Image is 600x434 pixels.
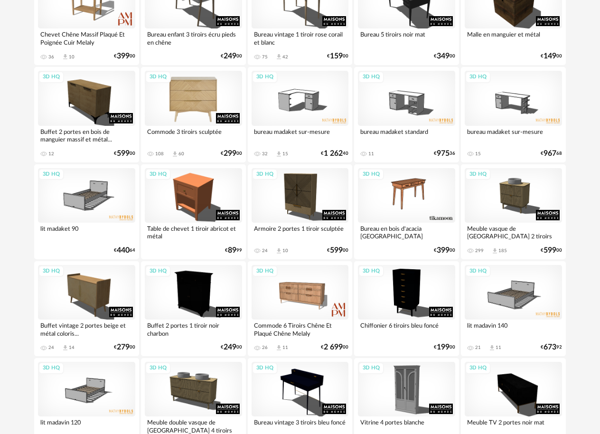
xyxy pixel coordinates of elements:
a: 3D HQ bureau madaket sur-mesure 15 €96768 [461,67,566,162]
span: 149 [544,53,556,59]
span: 967 [544,151,556,157]
div: € 64 [114,247,135,254]
span: Download icon [275,247,282,255]
div: Meuble vasque de [GEOGRAPHIC_DATA] 2 tiroirs [465,223,562,242]
div: 3D HQ [145,265,171,277]
div: Commode 3 tiroirs sculptée [145,126,242,145]
span: 440 [117,247,130,254]
div: € 00 [221,151,242,157]
a: 3D HQ bureau madaket standard 11 €97536 [354,67,459,162]
div: € 00 [541,247,562,254]
span: 1 262 [324,151,343,157]
span: 975 [437,151,450,157]
span: 89 [228,247,236,254]
div: Bureau enfant 3 tiroirs écru pieds en chêne [145,28,242,47]
span: 599 [330,247,343,254]
div: bureau madaket standard [358,126,455,145]
div: € 00 [114,53,135,59]
div: 3D HQ [465,362,491,374]
div: € 00 [114,344,135,350]
div: € 00 [434,53,455,59]
div: € 99 [225,247,242,254]
div: 3D HQ [465,169,491,180]
div: 3D HQ [358,169,384,180]
div: 185 [498,248,507,254]
div: Bureau en bois d'acacia [GEOGRAPHIC_DATA] [358,223,455,242]
span: Download icon [275,53,282,60]
div: € 00 [114,151,135,157]
div: bureau madaket sur-mesure [252,126,349,145]
div: € 40 [321,151,348,157]
span: Download icon [488,344,496,351]
div: 3D HQ [252,71,278,83]
span: 299 [224,151,236,157]
a: 3D HQ bureau madaket sur-mesure 32 Download icon 15 €1 26240 [248,67,353,162]
div: 3D HQ [358,265,384,277]
div: 3D HQ [145,71,171,83]
div: 3D HQ [38,265,64,277]
span: 279 [117,344,130,350]
div: 3D HQ [145,169,171,180]
div: 10 [69,54,75,60]
span: 599 [117,151,130,157]
div: Chiffonier 6 tiroirs bleu foncé [358,320,455,339]
div: Table de chevet 1 tiroir abricot et métal [145,223,242,242]
a: 3D HQ lit madaket 90 €44064 [34,164,139,259]
div: 12 [48,151,54,157]
div: 32 [262,151,268,157]
div: € 00 [327,53,348,59]
span: 159 [330,53,343,59]
div: 11 [496,345,501,350]
div: 3D HQ [358,362,384,374]
div: 299 [475,248,484,254]
div: € 00 [221,53,242,59]
div: 3D HQ [145,362,171,374]
div: Commode 6 Tiroirs Chêne Et Plaqué Chêne Melaly [252,320,349,339]
div: 11 [282,345,288,350]
div: Bureau vintage 1 tiroir rose corail et blanc [252,28,349,47]
span: 2 699 [324,344,343,350]
div: 108 [155,151,164,157]
a: 3D HQ Buffet 2 portes 1 tiroir noir charbon €24900 [141,261,246,356]
div: 3D HQ [252,169,278,180]
div: 11 [368,151,374,157]
a: 3D HQ Commode 3 tiroirs sculptée 108 Download icon 60 €29900 [141,67,246,162]
div: 36 [48,54,54,60]
span: 673 [544,344,556,350]
span: 599 [544,247,556,254]
div: € 00 [321,344,348,350]
a: 3D HQ Table de chevet 1 tiroir abricot et métal €8999 [141,164,246,259]
span: 249 [224,53,236,59]
div: lit madavin 140 [465,320,562,339]
div: € 68 [541,151,562,157]
a: 3D HQ Bureau en bois d'acacia [GEOGRAPHIC_DATA] €39900 [354,164,459,259]
span: 399 [117,53,130,59]
div: lit madaket 90 [38,223,135,242]
div: 3D HQ [252,265,278,277]
div: 3D HQ [38,362,64,374]
span: Download icon [171,151,178,158]
div: 3D HQ [38,71,64,83]
div: Buffet vintage 2 portes beige et métal coloris... [38,320,135,339]
div: 10 [282,248,288,254]
div: Buffet 2 portes 1 tiroir noir charbon [145,320,242,339]
div: 14 [69,345,75,350]
span: Download icon [275,344,282,351]
div: 26 [262,345,268,350]
div: 24 [262,248,268,254]
a: 3D HQ Meuble vasque de [GEOGRAPHIC_DATA] 2 tiroirs 299 Download icon 185 €59900 [461,164,566,259]
div: Malle en manguier et métal [465,28,562,47]
div: 3D HQ [358,71,384,83]
a: 3D HQ lit madavin 140 21 Download icon 11 €67392 [461,261,566,356]
div: 3D HQ [252,362,278,374]
div: 42 [282,54,288,60]
span: Download icon [491,247,498,255]
span: 349 [437,53,450,59]
span: 399 [437,247,450,254]
div: 15 [282,151,288,157]
a: 3D HQ Chiffonier 6 tiroirs bleu foncé €19900 [354,261,459,356]
div: € 00 [221,344,242,350]
div: 21 [475,345,481,350]
div: 3D HQ [465,265,491,277]
a: 3D HQ Commode 6 Tiroirs Chêne Et Plaqué Chêne Melaly 26 Download icon 11 €2 69900 [248,261,353,356]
